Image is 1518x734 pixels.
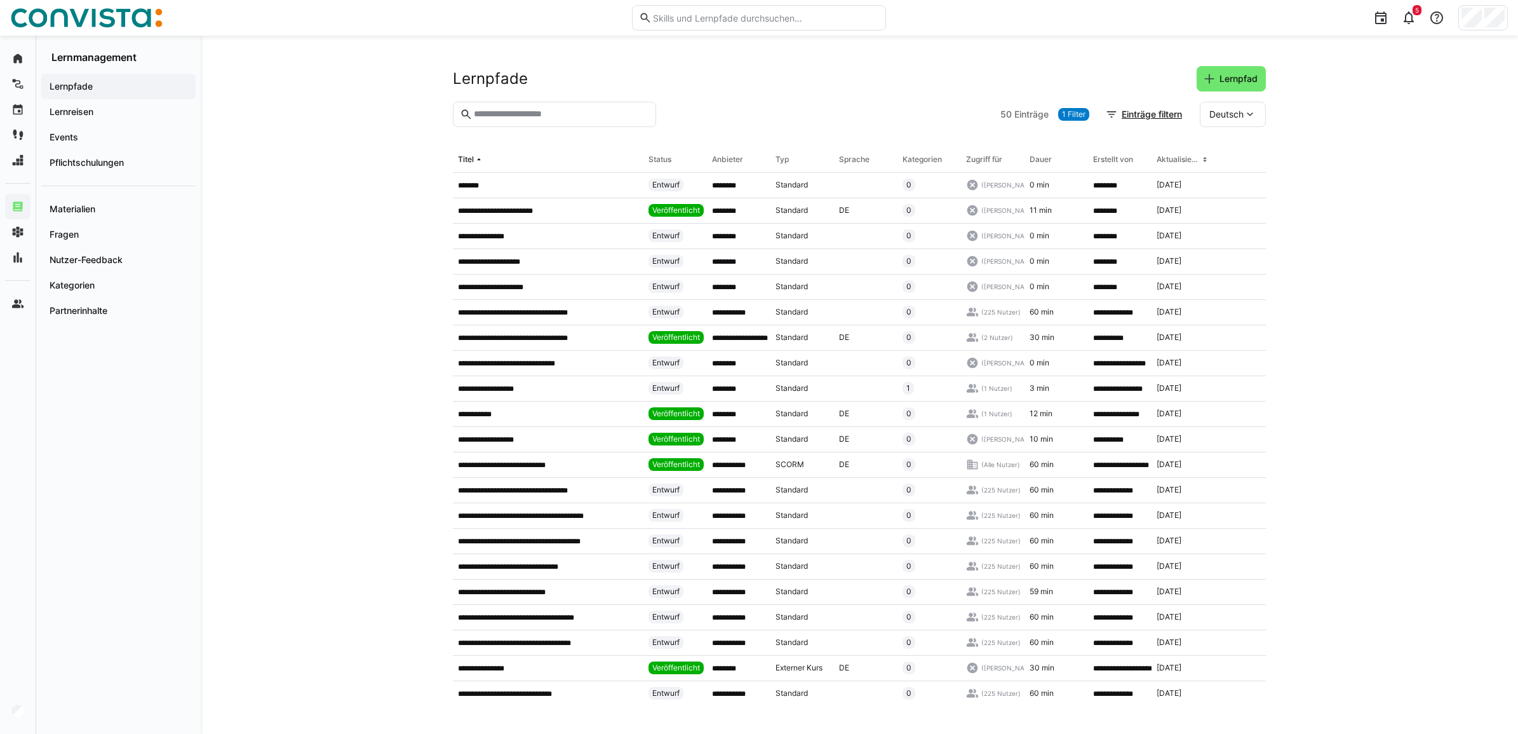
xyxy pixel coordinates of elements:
span: 10 min [1030,434,1053,444]
span: 11 min [1030,205,1052,215]
span: [DATE] [1157,282,1181,292]
div: Erstellt von [1093,154,1133,165]
span: SCORM [776,459,804,470]
div: Anbieter [712,154,743,165]
span: 0 [906,282,911,292]
span: Standard [776,485,808,495]
span: 1 [906,383,910,393]
span: 60 min [1030,307,1054,317]
span: Standard [776,434,808,444]
span: 0 [906,587,911,597]
span: (225 Nutzer) [981,587,1021,596]
span: 0 [906,256,911,266]
span: Standard [776,332,808,343]
span: [DATE] [1157,459,1181,470]
span: Entwurf [652,510,680,520]
span: (225 Nutzer) [981,308,1021,316]
span: Standard [776,637,808,648]
span: Veröffentlicht [652,409,700,419]
span: ([PERSON_NAME]) [981,231,1039,240]
span: Standard [776,180,808,190]
span: DE [839,205,849,215]
span: Veröffentlicht [652,434,700,444]
span: 60 min [1030,637,1054,648]
span: Standard [776,688,808,698]
span: 50 [1000,108,1012,121]
span: 0 min [1030,180,1049,190]
span: Veröffentlicht [652,332,700,343]
span: 0 min [1030,358,1049,368]
span: (1 Nutzer) [981,384,1012,393]
span: 0 min [1030,231,1049,241]
span: 30 min [1030,332,1054,343]
span: Entwurf [652,587,680,597]
span: 0 [906,688,911,698]
span: Standard [776,561,808,571]
div: Titel [458,154,474,165]
span: 60 min [1030,510,1054,520]
span: (2 Nutzer) [981,333,1013,342]
span: [DATE] [1157,434,1181,444]
span: (225 Nutzer) [981,638,1021,647]
span: Standard [776,383,808,393]
span: [DATE] [1157,180,1181,190]
span: Entwurf [652,688,680,698]
div: Status [648,154,671,165]
span: 60 min [1030,612,1054,622]
span: Standard [776,256,808,266]
span: Lernpfad [1218,72,1259,85]
h2: Lernpfade [453,69,528,88]
span: 0 [906,510,911,520]
span: [DATE] [1157,536,1181,546]
span: 60 min [1030,688,1054,698]
div: Typ [776,154,789,165]
span: [DATE] [1157,409,1181,419]
span: Veröffentlicht [652,663,700,673]
span: 0 [906,358,911,368]
span: [DATE] [1157,561,1181,571]
span: Deutsch [1209,108,1244,121]
span: 0 min [1030,256,1049,266]
div: Zugriff für [966,154,1002,165]
span: [DATE] [1157,358,1181,368]
span: Standard [776,282,808,292]
span: [DATE] [1157,688,1181,698]
span: 60 min [1030,561,1054,571]
span: 30 min [1030,663,1054,673]
span: [DATE] [1157,383,1181,393]
span: (1 Nutzer) [981,409,1012,418]
span: 0 [906,332,911,343]
span: 0 min [1030,282,1049,292]
span: Entwurf [652,282,680,292]
span: DE [839,332,849,343]
span: (225 Nutzer) [981,536,1021,545]
span: 5 [1415,6,1419,14]
span: ([PERSON_NAME]) [981,180,1039,189]
span: ([PERSON_NAME]) [981,435,1039,444]
span: DE [839,663,849,673]
span: [DATE] [1157,663,1181,673]
span: 0 [906,434,911,444]
span: ([PERSON_NAME]) [981,206,1039,215]
span: Entwurf [652,256,680,266]
span: 3 min [1030,383,1049,393]
span: [DATE] [1157,612,1181,622]
span: Entwurf [652,612,680,622]
span: Standard [776,307,808,317]
span: (225 Nutzer) [981,486,1021,494]
span: 0 [906,231,911,241]
span: ([PERSON_NAME]) [981,282,1039,291]
span: [DATE] [1157,485,1181,495]
span: Entwurf [652,536,680,546]
span: Standard [776,587,808,597]
span: [DATE] [1157,637,1181,648]
span: DE [839,409,849,419]
span: Einträge [1014,108,1049,121]
span: [DATE] [1157,510,1181,520]
button: Lernpfad [1197,66,1266,92]
div: Aktualisiert am [1157,154,1200,165]
span: ([PERSON_NAME]) [981,663,1039,672]
span: Entwurf [652,307,680,317]
span: Einträge filtern [1120,108,1184,121]
span: 0 [906,205,911,215]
